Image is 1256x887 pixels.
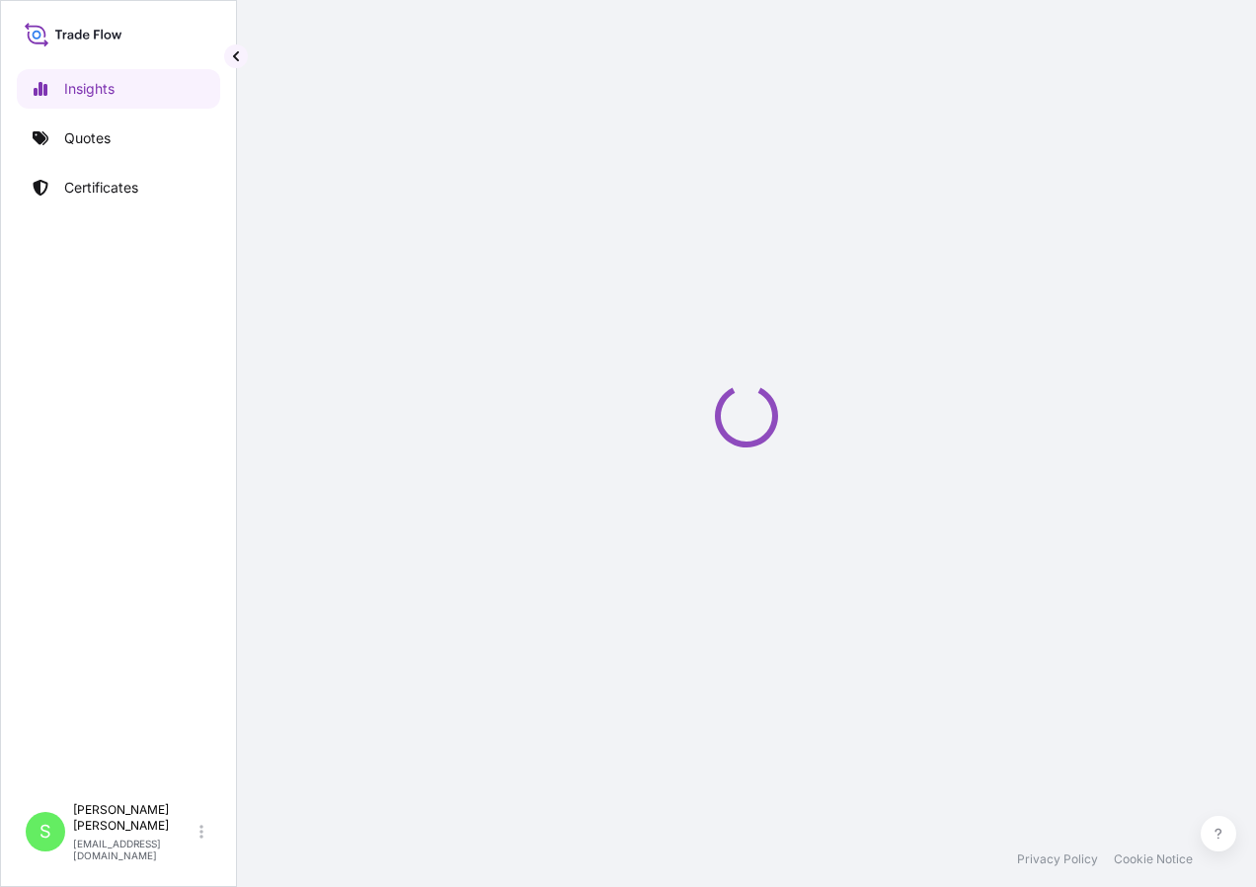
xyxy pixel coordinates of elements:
a: Certificates [17,168,220,207]
a: Cookie Notice [1114,851,1193,867]
p: Insights [64,79,115,99]
p: [PERSON_NAME] [PERSON_NAME] [73,802,196,834]
p: Quotes [64,128,111,148]
p: [EMAIL_ADDRESS][DOMAIN_NAME] [73,838,196,861]
a: Quotes [17,119,220,158]
span: S [39,822,51,842]
a: Insights [17,69,220,109]
p: Certificates [64,178,138,198]
a: Privacy Policy [1017,851,1098,867]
